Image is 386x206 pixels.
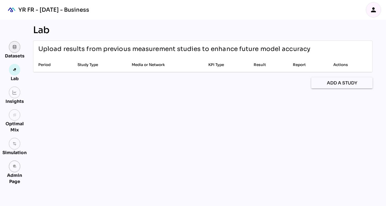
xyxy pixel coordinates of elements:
i: admin_panel_settings [13,164,17,169]
i: grain [13,113,17,117]
i: person [370,6,377,14]
img: data.svg [13,45,17,49]
div: Simulation [2,150,27,156]
th: Result [249,57,288,72]
button: Add a study [311,77,373,88]
th: KPI Type [203,57,249,72]
div: Upload results from previous measurement studies to enhance future model accuracy [38,45,310,54]
div: mediaROI [5,3,18,17]
img: lab.svg [13,68,17,72]
img: graph.svg [13,90,17,95]
th: Media or Network [127,57,203,72]
span: Add a study [327,79,357,87]
div: Datasets [5,53,25,59]
th: Period [33,57,73,72]
th: Report [288,57,328,72]
img: settings.svg [13,142,17,146]
th: Actions [328,57,372,72]
div: YR FR - [DATE] - Business [18,6,89,14]
div: Optimal Mix [2,121,27,133]
th: Study Type [73,57,127,72]
div: Insights [6,98,24,104]
div: Admin Page [2,172,27,185]
div: Lab [33,25,373,36]
div: Lab [8,76,21,82]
